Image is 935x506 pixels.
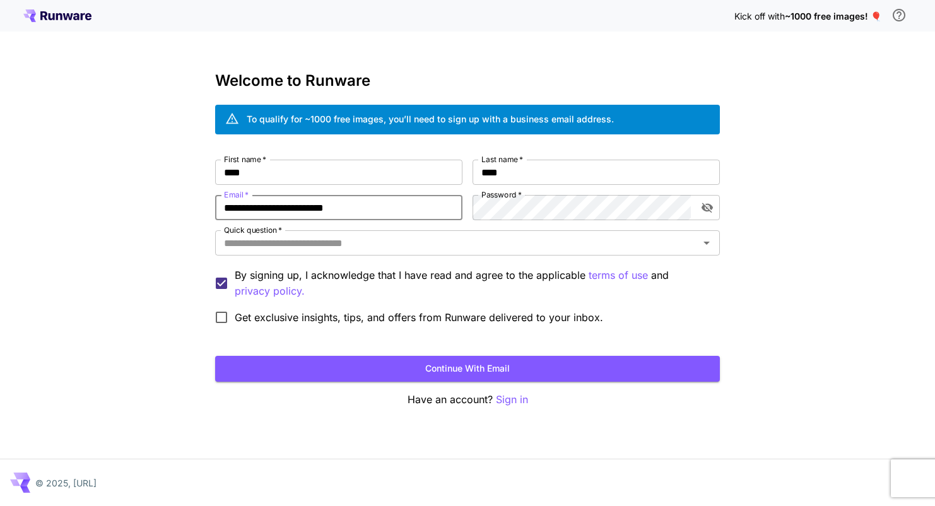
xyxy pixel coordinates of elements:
p: By signing up, I acknowledge that I have read and agree to the applicable and [235,268,710,299]
p: terms of use [589,268,648,283]
button: By signing up, I acknowledge that I have read and agree to the applicable terms of use and [235,283,305,299]
label: Quick question [224,225,282,235]
span: Kick off with [734,11,785,21]
button: Open [698,234,715,252]
button: In order to qualify for free credit, you need to sign up with a business email address and click ... [886,3,912,28]
button: toggle password visibility [696,196,719,219]
div: To qualify for ~1000 free images, you’ll need to sign up with a business email address. [247,112,614,126]
label: Email [224,189,249,200]
button: Continue with email [215,356,720,382]
p: privacy policy. [235,283,305,299]
h3: Welcome to Runware [215,72,720,90]
button: Sign in [496,392,528,408]
label: First name [224,154,266,165]
p: Have an account? [215,392,720,408]
label: Password [481,189,522,200]
span: ~1000 free images! 🎈 [785,11,881,21]
button: By signing up, I acknowledge that I have read and agree to the applicable and privacy policy. [589,268,648,283]
p: © 2025, [URL] [35,476,97,490]
span: Get exclusive insights, tips, and offers from Runware delivered to your inbox. [235,310,603,325]
label: Last name [481,154,523,165]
